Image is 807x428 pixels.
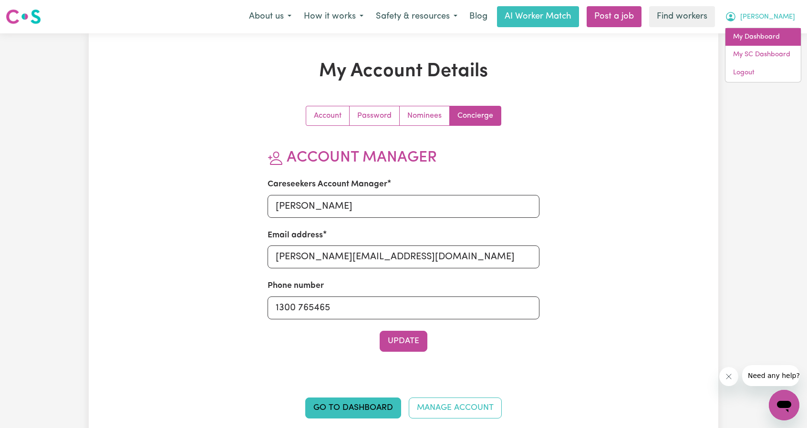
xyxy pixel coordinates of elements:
div: My Account [725,28,801,82]
input: e.g. 0410 123 456 [268,296,540,319]
a: My Dashboard [725,28,801,46]
a: Logout [725,64,801,82]
label: Email address [268,229,323,242]
button: Update [380,331,427,352]
a: Go to Dashboard [305,397,401,418]
iframe: Message from company [742,365,799,386]
span: Need any help? [6,7,58,14]
span: [PERSON_NAME] [740,12,795,22]
a: Update your account [306,106,350,125]
iframe: Close message [719,367,738,386]
iframe: Button to launch messaging window [769,390,799,420]
button: About us [243,7,298,27]
a: Update your password [350,106,400,125]
a: Manage Account [409,397,502,418]
button: Safety & resources [370,7,464,27]
input: e.g. amanda@careseekers.com.au [268,245,540,268]
img: Careseekers logo [6,8,41,25]
a: AI Worker Match [497,6,579,27]
label: Phone number [268,280,324,292]
a: Careseekers logo [6,6,41,28]
label: Careseekers Account Manager [268,178,387,191]
a: Update your nominees [400,106,450,125]
button: How it works [298,7,370,27]
a: My SC Dashboard [725,46,801,64]
a: Post a job [587,6,641,27]
a: Blog [464,6,493,27]
button: My Account [719,7,801,27]
h1: My Account Details [199,60,608,83]
a: Update account manager [450,106,501,125]
a: Find workers [649,6,715,27]
input: e.g. Amanda van Eldik [268,195,540,218]
h2: Account Manager [268,149,540,167]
